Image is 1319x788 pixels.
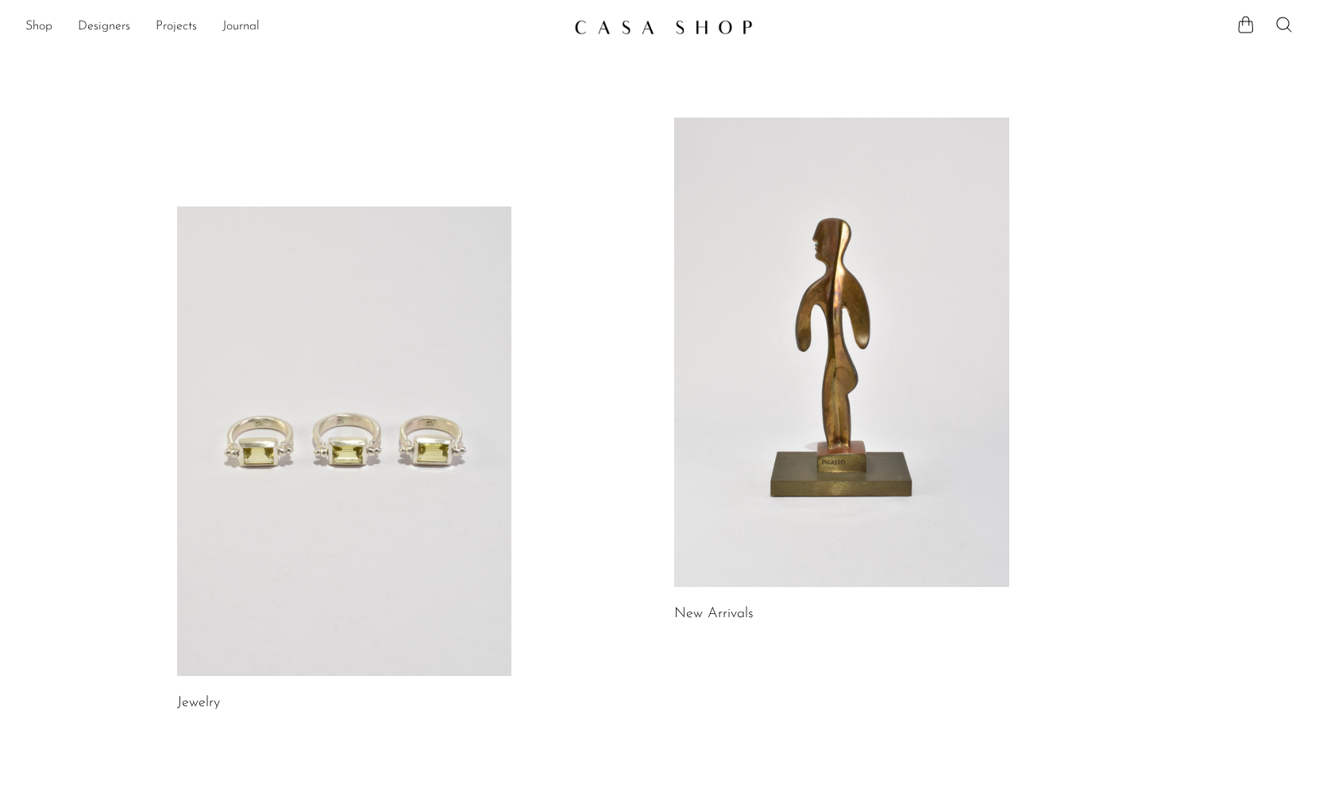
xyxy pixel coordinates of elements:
[222,17,260,37] a: Journal
[177,696,220,710] a: Jewelry
[674,607,754,621] a: New Arrivals
[78,17,130,37] a: Designers
[156,17,197,37] a: Projects
[25,14,561,41] ul: NEW HEADER MENU
[25,17,52,37] a: Shop
[25,14,561,41] nav: Desktop navigation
